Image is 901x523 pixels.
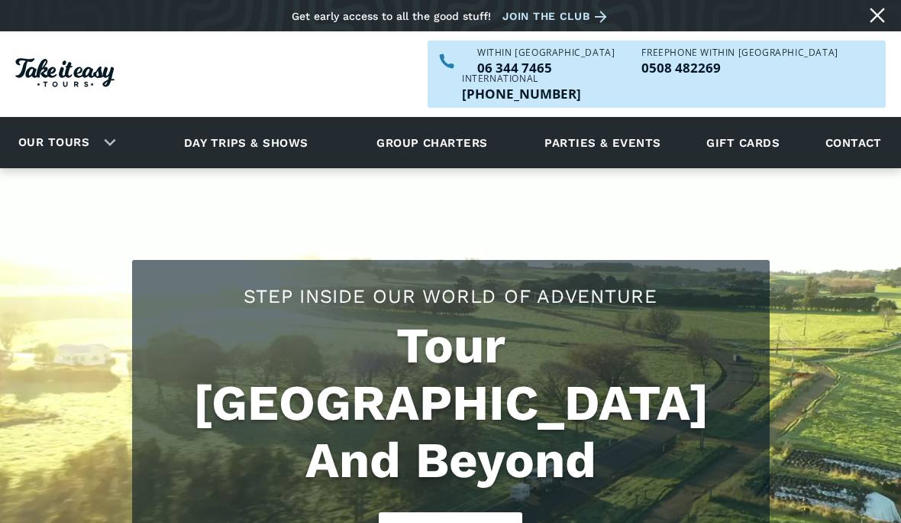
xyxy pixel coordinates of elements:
a: Day trips & shows [165,122,328,164]
a: Our tours [7,125,101,161]
a: Join the club [502,7,612,26]
a: Call us outside of NZ on +6463447465 [462,87,581,100]
a: Group charters [357,122,506,164]
div: Get early access to all the good stuff! [292,10,491,22]
h2: Step Inside Our World Of Adventure [147,283,754,310]
p: 0508 482269 [641,61,838,74]
img: Take it easy Tours logo [15,58,115,87]
p: [PHONE_NUMBER] [462,87,581,100]
div: WITHIN [GEOGRAPHIC_DATA] [477,48,615,57]
a: Parties & events [537,122,668,164]
div: Freephone WITHIN [GEOGRAPHIC_DATA] [641,48,838,57]
h1: Tour [GEOGRAPHIC_DATA] And Beyond [147,317,754,489]
a: Gift cards [699,122,787,164]
a: Homepage [15,50,115,99]
p: 06 344 7465 [477,61,615,74]
a: Call us freephone within NZ on 0508482269 [641,61,838,74]
a: Call us within NZ on 063447465 [477,61,615,74]
div: International [462,74,581,83]
a: Contact [818,122,890,164]
a: Close message [865,3,890,28]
